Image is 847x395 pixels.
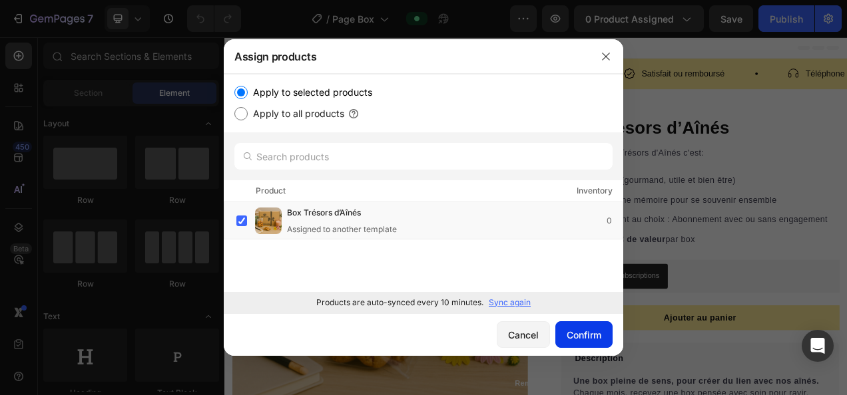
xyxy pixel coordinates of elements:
div: Ajouter au panier [563,352,657,368]
p: +XX avis [389,37,431,57]
p: Products are auto-synced every 10 minutes. [316,297,483,309]
label: Apply to all products [248,106,344,122]
button: Confirm [555,321,613,348]
p: Sync again [489,297,531,309]
div: 0 [607,214,623,227]
label: Apply to selected products [248,84,372,100]
span: Abonnement au choix : Abonnement avec ou sans engagement [455,228,774,239]
img: CJHvtfTOt4QDEAE=.jpeg [447,299,463,315]
button: Cancel [497,321,550,348]
button: Ajouter au panier [431,344,789,376]
span: L'abonnement Trésors d'Aînés c'est: [432,142,615,154]
span: par box [566,253,604,265]
div: /> [224,74,623,313]
div: Product [256,184,286,197]
strong: Plus de X€ de valeur [455,253,566,265]
img: product-img [255,207,282,234]
button: Subify Subscriptions [436,291,569,323]
span: Box Trésors d’Aînés [287,206,361,221]
h1: Box Trésors d’Aînés [431,98,789,134]
div: Confirm [567,328,601,342]
p: Un magazine mémoire pour se souvenir ensemble [455,201,774,217]
p: Téléphone [745,37,796,57]
p: 3 produits (gourmand, utile et bien être) [455,176,774,192]
div: Assigned to another template [287,223,397,235]
div: Subify Subscriptions [473,299,558,313]
div: Assign products [224,39,589,74]
p: Satisfait ou remboursé [535,37,641,57]
div: Open Intercom Messenger [802,330,834,362]
div: Cancel [508,328,539,342]
div: Inventory [577,184,613,197]
p: Téléphone [234,37,285,57]
input: Search products [234,143,613,170]
p: Satisfait ou remboursé [24,37,131,57]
